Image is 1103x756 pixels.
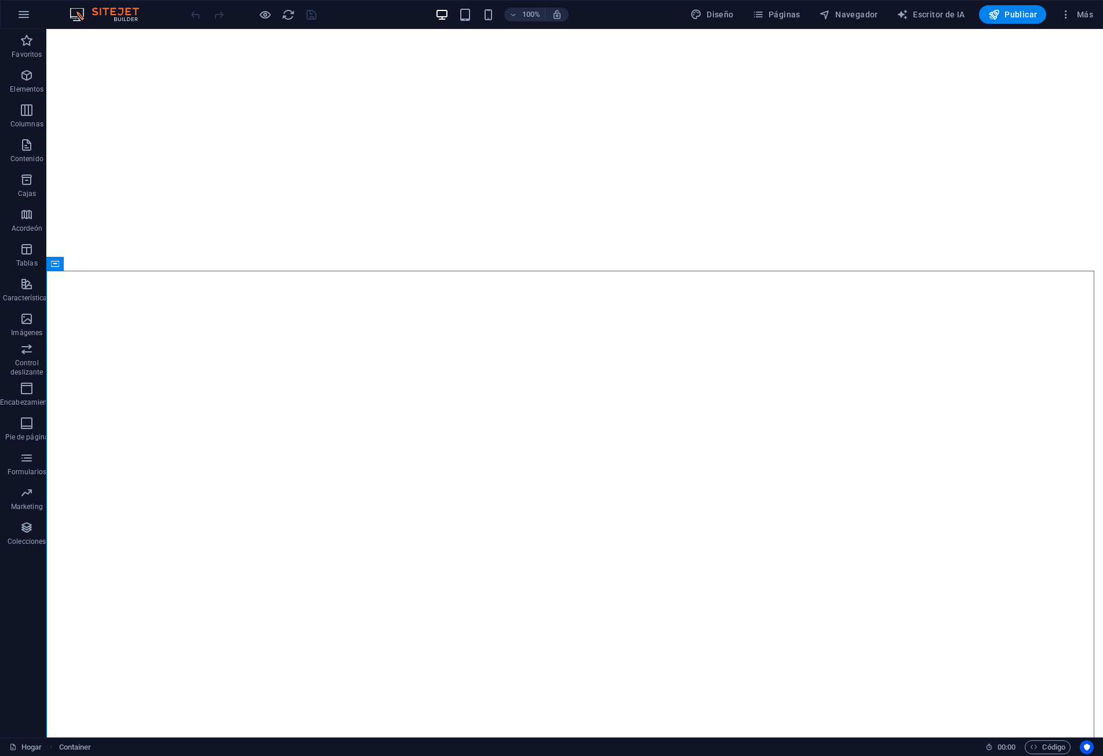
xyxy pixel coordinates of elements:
font: Páginas [769,10,800,19]
font: Favoritos [12,50,42,59]
font: Escritor de IA [913,10,965,19]
button: Escritor de IA [892,5,970,24]
font: Hogar [21,743,42,751]
button: Haga clic aquí para salir del modo de vista previa y continuar editando [258,8,272,21]
font: Características [3,294,51,302]
button: Código [1025,740,1071,754]
font: Control deslizante [10,359,43,376]
font: Pie de página [5,433,49,441]
button: Publicar [979,5,1047,24]
button: Centrados en el usuario [1080,740,1094,754]
span: Click to select. Double-click to edit [59,740,92,754]
nav: migaja de pan [59,740,92,754]
button: Páginas [748,5,805,24]
button: Diseño [686,5,738,24]
font: Navegador [835,10,878,19]
font: Código [1042,743,1065,751]
i: Al cambiar el tamaño, se ajusta automáticamente el nivel de zoom para adaptarse al dispositivo el... [552,9,562,20]
button: recargar [281,8,295,21]
i: Recargar página [282,8,295,21]
font: Tablas [16,259,38,267]
font: Cajas [18,190,37,198]
button: Navegador [814,5,883,24]
font: Colecciones [8,537,46,546]
font: Contenido [10,155,43,163]
font: Marketing [11,503,43,511]
font: Más [1077,10,1093,19]
font: Publicar [1004,10,1037,19]
a: Haga clic para cancelar la selección. Haga doble clic para abrir Páginas. [9,740,42,754]
font: Elementos [10,85,43,93]
button: Más [1055,5,1098,24]
font: Formularios [8,468,46,476]
font: 00:00 [998,743,1015,751]
font: Acordeón [12,224,42,232]
font: 100% [522,10,540,19]
font: Columnas [10,120,43,128]
img: Logotipo del editor [67,8,154,21]
font: Diseño [707,10,733,19]
font: Imágenes [11,329,42,337]
button: 100% [504,8,545,21]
